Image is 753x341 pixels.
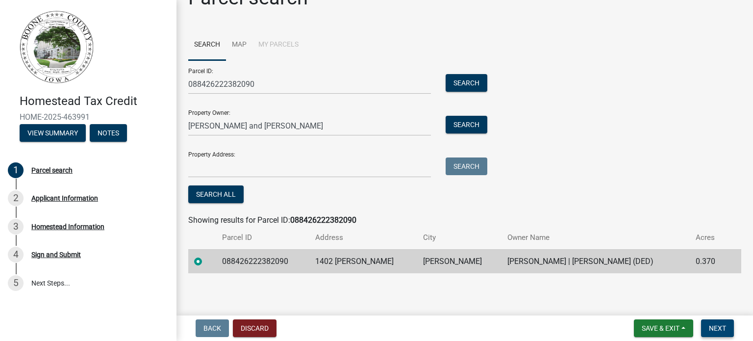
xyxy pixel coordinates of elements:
button: Search [446,157,487,175]
div: Homestead Information [31,223,104,230]
button: Back [196,319,229,337]
a: Search [188,29,226,61]
div: 2 [8,190,24,206]
th: City [417,226,502,249]
button: Search All [188,185,244,203]
a: Map [226,29,252,61]
td: 0.370 [690,249,727,273]
div: Sign and Submit [31,251,81,258]
th: Acres [690,226,727,249]
strong: 088426222382090 [290,215,356,225]
th: Parcel ID [216,226,309,249]
span: Save & Exit [642,324,679,332]
div: Showing results for Parcel ID: [188,214,741,226]
button: Search [446,116,487,133]
span: Next [709,324,726,332]
td: [PERSON_NAME] [417,249,502,273]
td: 1402 [PERSON_NAME] [309,249,417,273]
button: Save & Exit [634,319,693,337]
div: Applicant Information [31,195,98,202]
td: [PERSON_NAME] | [PERSON_NAME] (DED) [502,249,690,273]
div: Parcel search [31,167,73,174]
div: 3 [8,219,24,235]
img: Boone County, Iowa [20,10,94,84]
button: Search [446,74,487,92]
button: View Summary [20,124,86,142]
td: 088426222382090 [216,249,309,273]
div: 4 [8,247,24,262]
wm-modal-confirm: Summary [20,130,86,137]
button: Next [701,319,734,337]
th: Owner Name [502,226,690,249]
wm-modal-confirm: Notes [90,130,127,137]
th: Address [309,226,417,249]
h4: Homestead Tax Credit [20,94,169,108]
div: 5 [8,275,24,291]
button: Discard [233,319,276,337]
span: Back [203,324,221,332]
div: 1 [8,162,24,178]
button: Notes [90,124,127,142]
span: HOME-2025-463991 [20,112,157,122]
